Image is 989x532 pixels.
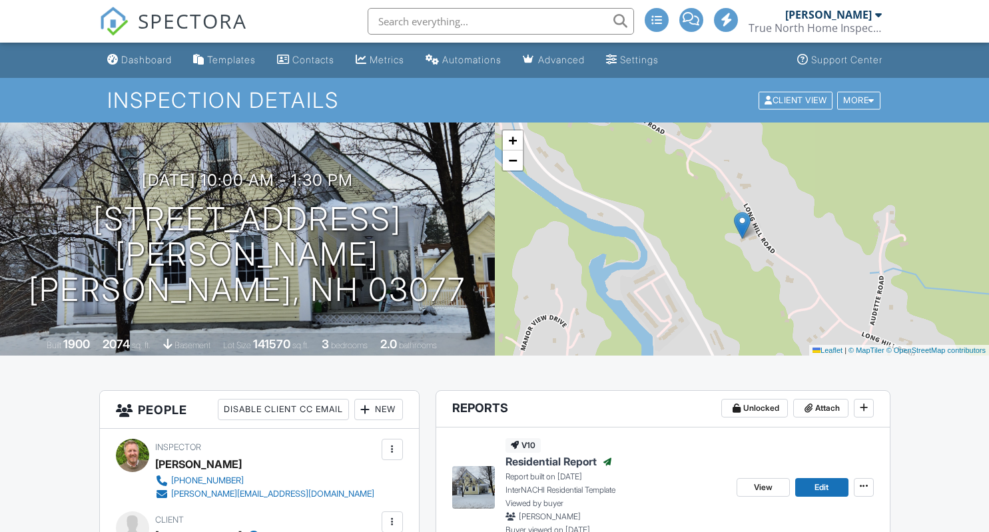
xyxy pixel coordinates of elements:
span: − [508,152,517,168]
span: Client [155,515,184,525]
h1: Inspection Details [107,89,881,112]
a: Metrics [350,48,410,73]
div: Dashboard [121,54,172,65]
div: New [354,399,403,420]
div: Templates [207,54,256,65]
div: Automations [442,54,501,65]
a: Settings [601,48,664,73]
div: 141570 [253,337,290,351]
span: | [844,346,846,354]
span: sq.ft. [292,340,309,350]
span: Inspector [155,442,201,452]
span: sq. ft. [132,340,151,350]
a: SPECTORA [99,18,247,46]
div: [PERSON_NAME][EMAIL_ADDRESS][DOMAIN_NAME] [171,489,374,499]
div: Support Center [811,54,882,65]
h3: People [100,391,419,429]
span: Lot Size [223,340,251,350]
div: More [837,91,880,109]
a: © OpenStreetMap contributors [886,346,986,354]
input: Search everything... [368,8,634,35]
a: Automations (Advanced) [420,48,507,73]
div: 2.0 [380,337,397,351]
div: Advanced [538,54,585,65]
div: 1900 [63,337,90,351]
h3: [DATE] 10:00 am - 1:30 pm [142,171,353,189]
a: Client View [757,95,836,105]
div: [PHONE_NUMBER] [171,475,244,486]
span: bathrooms [399,340,437,350]
div: Disable Client CC Email [218,399,349,420]
div: True North Home Inspection LLC [749,21,882,35]
a: Contacts [272,48,340,73]
a: Support Center [792,48,888,73]
h1: [STREET_ADDRESS][PERSON_NAME] [PERSON_NAME], NH 03077 [21,202,474,307]
span: SPECTORA [138,7,247,35]
div: Settings [620,54,659,65]
a: Dashboard [102,48,177,73]
span: bedrooms [331,340,368,350]
div: Client View [759,91,832,109]
div: 2074 [103,337,130,351]
img: Marker [734,212,751,239]
div: [PERSON_NAME] [155,454,242,474]
span: + [508,132,517,148]
span: basement [174,340,210,350]
img: The Best Home Inspection Software - Spectora [99,7,129,36]
div: 3 [322,337,329,351]
div: [PERSON_NAME] [785,8,872,21]
a: Advanced [517,48,590,73]
a: © MapTiler [848,346,884,354]
span: Built [47,340,61,350]
a: Templates [188,48,261,73]
a: Leaflet [813,346,842,354]
a: Zoom out [503,150,523,170]
div: Metrics [370,54,404,65]
div: Contacts [292,54,334,65]
a: Zoom in [503,131,523,150]
a: [PERSON_NAME][EMAIL_ADDRESS][DOMAIN_NAME] [155,487,374,501]
a: [PHONE_NUMBER] [155,474,374,487]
